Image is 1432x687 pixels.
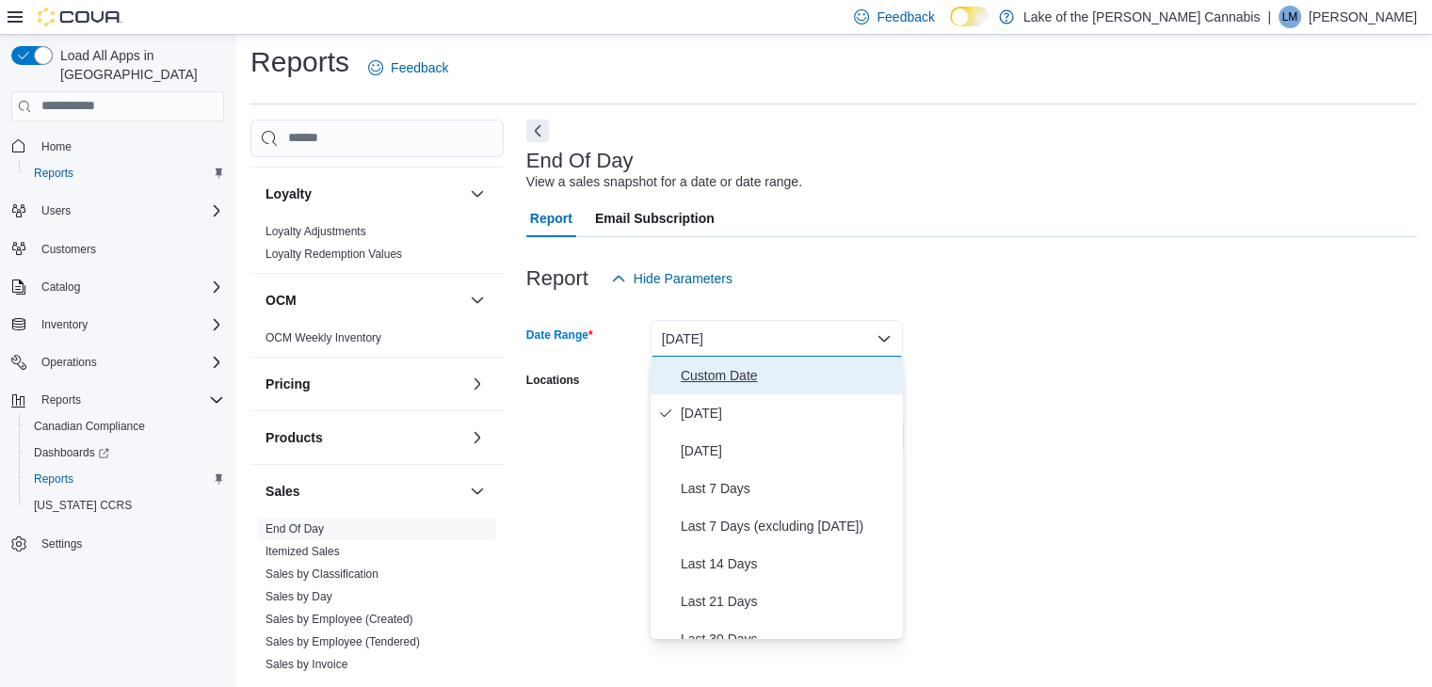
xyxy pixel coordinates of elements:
[34,351,105,374] button: Operations
[19,466,232,492] button: Reports
[265,544,340,559] span: Itemized Sales
[265,184,462,203] button: Loyalty
[41,536,82,551] span: Settings
[265,248,402,261] a: Loyalty Redemption Values
[4,387,232,413] button: Reports
[526,373,580,388] label: Locations
[41,317,88,332] span: Inventory
[265,428,323,447] h3: Products
[19,413,232,439] button: Canadian Compliance
[1267,6,1271,28] p: |
[41,392,81,407] span: Reports
[41,203,71,218] span: Users
[265,428,462,447] button: Products
[265,522,324,535] a: End Of Day
[681,515,895,537] span: Last 7 Days (excluding [DATE])
[34,532,224,555] span: Settings
[526,328,593,343] label: Date Range
[466,183,489,205] button: Loyalty
[1279,6,1301,28] div: Lesley Maguire Pearce
[950,26,951,27] span: Dark Mode
[651,320,903,358] button: [DATE]
[53,46,224,84] span: Load All Apps in [GEOGRAPHIC_DATA]
[34,200,224,222] span: Users
[265,375,462,393] button: Pricing
[34,238,104,261] a: Customers
[4,235,232,263] button: Customers
[250,43,349,81] h1: Reports
[26,494,224,517] span: Washington CCRS
[4,530,232,557] button: Settings
[265,224,366,239] span: Loyalty Adjustments
[34,313,95,336] button: Inventory
[391,58,448,77] span: Feedback
[250,220,504,273] div: Loyalty
[4,312,232,338] button: Inventory
[34,276,224,298] span: Catalog
[526,150,634,172] h3: End Of Day
[34,533,89,555] a: Settings
[34,276,88,298] button: Catalog
[603,260,740,297] button: Hide Parameters
[26,415,153,438] a: Canadian Compliance
[1309,6,1417,28] p: [PERSON_NAME]
[26,468,81,490] a: Reports
[265,331,381,344] a: OCM Weekly Inventory
[681,402,895,424] span: [DATE]
[34,389,88,411] button: Reports
[34,237,224,261] span: Customers
[877,8,934,26] span: Feedback
[265,590,332,603] a: Sales by Day
[265,613,413,626] a: Sales by Employee (Created)
[265,482,462,501] button: Sales
[26,162,224,184] span: Reports
[38,8,122,26] img: Cova
[530,200,572,237] span: Report
[19,492,232,519] button: [US_STATE] CCRS
[681,477,895,500] span: Last 7 Days
[265,658,347,671] a: Sales by Invoice
[19,439,232,466] a: Dashboards
[34,445,109,460] span: Dashboards
[651,357,903,639] div: Select listbox
[4,274,232,300] button: Catalog
[265,247,402,262] span: Loyalty Redemption Values
[1282,6,1298,28] span: LM
[4,349,232,375] button: Operations
[265,657,347,672] span: Sales by Invoice
[265,612,413,627] span: Sales by Employee (Created)
[265,634,420,649] span: Sales by Employee (Tendered)
[466,373,489,395] button: Pricing
[26,441,117,464] a: Dashboards
[265,589,332,604] span: Sales by Day
[265,635,420,648] a: Sales by Employee (Tendered)
[41,139,72,154] span: Home
[34,471,73,487] span: Reports
[265,521,324,536] span: End Of Day
[34,351,224,374] span: Operations
[34,313,224,336] span: Inventory
[34,498,132,513] span: [US_STATE] CCRS
[466,289,489,312] button: OCM
[361,49,456,87] a: Feedback
[11,125,224,607] nav: Complex example
[265,545,340,558] a: Itemized Sales
[34,166,73,181] span: Reports
[681,364,895,387] span: Custom Date
[1023,6,1260,28] p: Lake of the [PERSON_NAME] Cannabis
[265,330,381,345] span: OCM Weekly Inventory
[4,198,232,224] button: Users
[250,327,504,357] div: OCM
[950,7,990,26] input: Dark Mode
[526,120,549,142] button: Next
[466,426,489,449] button: Products
[681,628,895,650] span: Last 30 Days
[41,242,96,257] span: Customers
[41,280,80,295] span: Catalog
[26,415,224,438] span: Canadian Compliance
[26,494,139,517] a: [US_STATE] CCRS
[681,439,895,462] span: [DATE]
[265,567,378,581] a: Sales by Classification
[526,172,802,192] div: View a sales snapshot for a date or date range.
[466,480,489,503] button: Sales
